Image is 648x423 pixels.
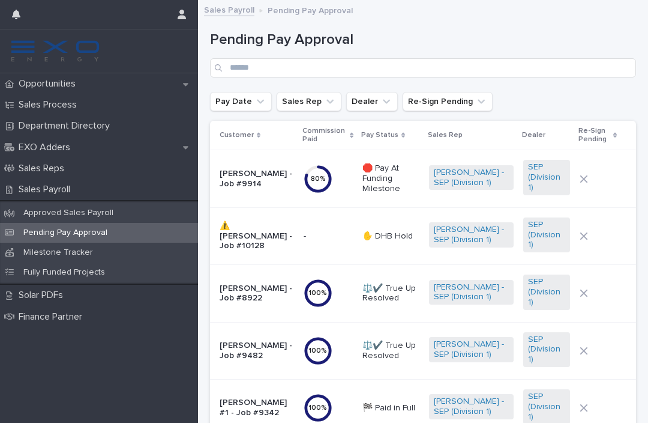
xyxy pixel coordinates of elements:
[220,398,294,418] p: [PERSON_NAME] #1 - Job #9342
[210,58,636,78] input: Search
[14,228,117,238] p: Pending Pay Approval
[362,231,419,242] p: ✋ DHB Hold
[528,162,566,192] a: SEP (Division 1)
[434,225,509,245] a: [PERSON_NAME] - SEP (Division 1)
[268,3,353,16] p: Pending Pay Approval
[304,289,332,297] div: 100 %
[220,129,254,142] p: Customer
[528,277,566,307] a: SEP (Division 1)
[14,208,123,218] p: Approved Sales Payroll
[304,347,332,355] div: 100 %
[210,265,636,322] tr: [PERSON_NAME] - Job #8922100%⚖️✔️ True Up Resolved[PERSON_NAME] - SEP (Division 1) SEP (Division 1)
[362,284,419,304] p: ⚖️✔️ True Up Resolved
[434,397,509,417] a: [PERSON_NAME] - SEP (Division 1)
[403,92,493,111] button: Re-Sign Pending
[14,120,119,132] p: Department Directory
[434,339,509,360] a: [PERSON_NAME] - SEP (Division 1)
[304,404,332,412] div: 100 %
[14,248,103,258] p: Milestone Tracker
[210,150,636,207] tr: [PERSON_NAME] - Job #991480%🛑 Pay At Funding Milestone[PERSON_NAME] - SEP (Division 1) SEP (Divis...
[277,92,341,111] button: Sales Rep
[362,341,419,361] p: ⚖️✔️ True Up Resolved
[434,282,509,303] a: [PERSON_NAME] - SEP (Division 1)
[428,129,463,142] p: Sales Rep
[14,290,73,301] p: Solar PDFs
[210,207,636,264] tr: ⚠️ [PERSON_NAME] - Job #10128-- ✋ DHB Hold[PERSON_NAME] - SEP (Division 1) SEP (Division 1)
[220,284,294,304] p: [PERSON_NAME] - Job #8922
[578,124,610,147] p: Re-Sign Pending
[304,229,308,242] p: -
[362,403,419,413] p: 🏁 Paid in Full
[14,184,80,195] p: Sales Payroll
[210,322,636,379] tr: [PERSON_NAME] - Job #9482100%⚖️✔️ True Up Resolved[PERSON_NAME] - SEP (Division 1) SEP (Division 1)
[14,311,92,323] p: Finance Partner
[302,124,347,147] p: Commission Paid
[14,142,80,153] p: EXO Adders
[361,129,398,142] p: Pay Status
[210,92,272,111] button: Pay Date
[362,163,419,193] p: 🛑 Pay At Funding Milestone
[528,392,566,422] a: SEP (Division 1)
[14,163,74,174] p: Sales Reps
[210,31,636,49] h1: Pending Pay Approval
[10,39,101,63] img: FKS5r6ZBThi8E5hshIGi
[528,335,566,365] a: SEP (Division 1)
[14,78,85,90] p: Opportunities
[220,341,294,361] p: [PERSON_NAME] - Job #9482
[14,267,115,278] p: Fully Funded Projects
[434,168,509,188] a: [PERSON_NAME] - SEP (Division 1)
[522,129,545,142] p: Dealer
[14,99,86,111] p: Sales Process
[346,92,398,111] button: Dealer
[204,2,254,16] a: Sales Payroll
[220,169,294,189] p: [PERSON_NAME] - Job #9914
[304,175,332,183] div: 80 %
[220,221,294,251] p: ⚠️ [PERSON_NAME] - Job #10128
[528,220,566,250] a: SEP (Division 1)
